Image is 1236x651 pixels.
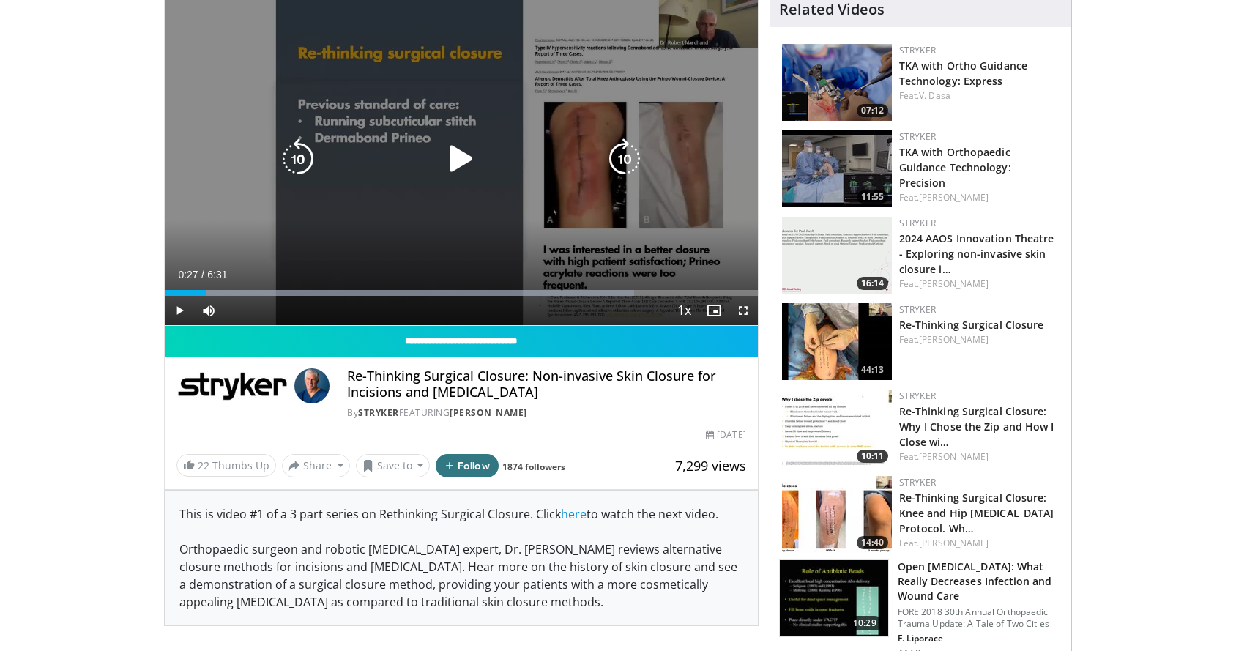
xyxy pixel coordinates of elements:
[782,130,892,207] a: 11:55
[502,461,565,473] a: 1874 followers
[782,303,892,380] a: 44:13
[178,269,198,280] span: 0:27
[899,404,1054,449] a: Re-Thinking Surgical Closure: Why I Chose the Zip and How I Close wi…
[699,296,729,325] button: Enable picture-in-picture mode
[899,191,1060,204] div: Feat.
[782,217,892,294] img: 6b3867e3-9d1b-463d-a141-4b6c45d671eb.png.150x105_q85_crop-smart_upscale.png
[899,318,1044,332] a: Re-Thinking Surgical Closure
[782,217,892,294] a: 16:14
[780,560,888,636] img: ded7be61-cdd8-40fc-98a3-de551fea390e.150x105_q85_crop-smart_upscale.jpg
[899,303,936,316] a: Stryker
[782,390,892,466] a: 10:11
[899,59,1027,88] a: TKA with Ortho Guidance Technology: Express
[782,390,892,466] img: 5291b196-2573-4c83-870c-a9159679c002.150x105_q85_crop-smart_upscale.jpg
[729,296,758,325] button: Fullscreen
[898,606,1062,630] p: FORE 2018 30th Annual Orthopaedic Trauma Update: A Tale of Two Cities
[782,303,892,380] img: cb16bbc1-7431-4221-a550-032fc4e6ebe3.150x105_q85_crop-smart_upscale.jpg
[670,296,699,325] button: Playback Rate
[919,450,989,463] a: [PERSON_NAME]
[165,296,194,325] button: Play
[857,104,888,117] span: 07:12
[899,491,1054,535] a: Re-Thinking Surgical Closure: Knee and Hip [MEDICAL_DATA] Protocol. Wh…
[176,454,276,477] a: 22 Thumbs Up
[899,390,936,402] a: Stryker
[347,368,745,400] h4: Re-Thinking Surgical Closure: Non-invasive Skin Closure for Incisions and [MEDICAL_DATA]
[165,290,758,296] div: Progress Bar
[857,450,888,463] span: 10:11
[857,277,888,290] span: 16:14
[347,406,745,420] div: By FEATURING
[919,191,989,204] a: [PERSON_NAME]
[898,559,1062,603] h3: Open [MEDICAL_DATA]: What Really Decreases Infection and Wound Care
[201,269,204,280] span: /
[919,278,989,290] a: [PERSON_NAME]
[706,428,745,442] div: [DATE]
[899,450,1060,464] div: Feat.
[857,363,888,376] span: 44:13
[356,454,431,477] button: Save to
[782,476,892,553] img: 963907ca-c482-409d-981b-cfc163292a65.150x105_q85_crop-smart_upscale.jpg
[358,406,399,419] a: Stryker
[847,616,882,630] span: 10:29
[899,130,936,143] a: Stryker
[899,217,936,229] a: Stryker
[899,537,1060,550] div: Feat.
[779,1,885,18] h4: Related Videos
[450,406,527,419] a: [PERSON_NAME]
[857,536,888,549] span: 14:40
[165,491,758,625] div: This is video #1 of a 3 part series on Rethinking Surgical Closure. Click to watch the next video...
[207,269,227,280] span: 6:31
[899,231,1054,276] a: 2024 AAOS Innovation Theatre - Exploring non-invasive skin closure i…
[782,476,892,553] a: 14:40
[899,44,936,56] a: Stryker
[675,457,746,475] span: 7,299 views
[919,333,989,346] a: [PERSON_NAME]
[899,476,936,488] a: Stryker
[898,633,1062,644] p: F. Liporace
[782,130,892,207] img: 95a24ec6-db12-4acc-8540-7b2e5c885792.150x105_q85_crop-smart_upscale.jpg
[194,296,223,325] button: Mute
[899,333,1060,346] div: Feat.
[857,190,888,204] span: 11:55
[782,44,892,121] img: e8d29c52-6dac-44d2-8175-c6c6fe8d93df.png.150x105_q85_crop-smart_upscale.png
[176,368,288,403] img: Stryker
[198,458,209,472] span: 22
[282,454,350,477] button: Share
[294,368,330,403] img: Avatar
[919,537,989,549] a: [PERSON_NAME]
[899,89,1060,103] div: Feat.
[919,89,950,102] a: V. Dasa
[561,506,587,522] a: here
[899,278,1060,291] div: Feat.
[436,454,499,477] button: Follow
[782,44,892,121] a: 07:12
[899,145,1011,190] a: TKA with Orthopaedic Guidance Technology: Precision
